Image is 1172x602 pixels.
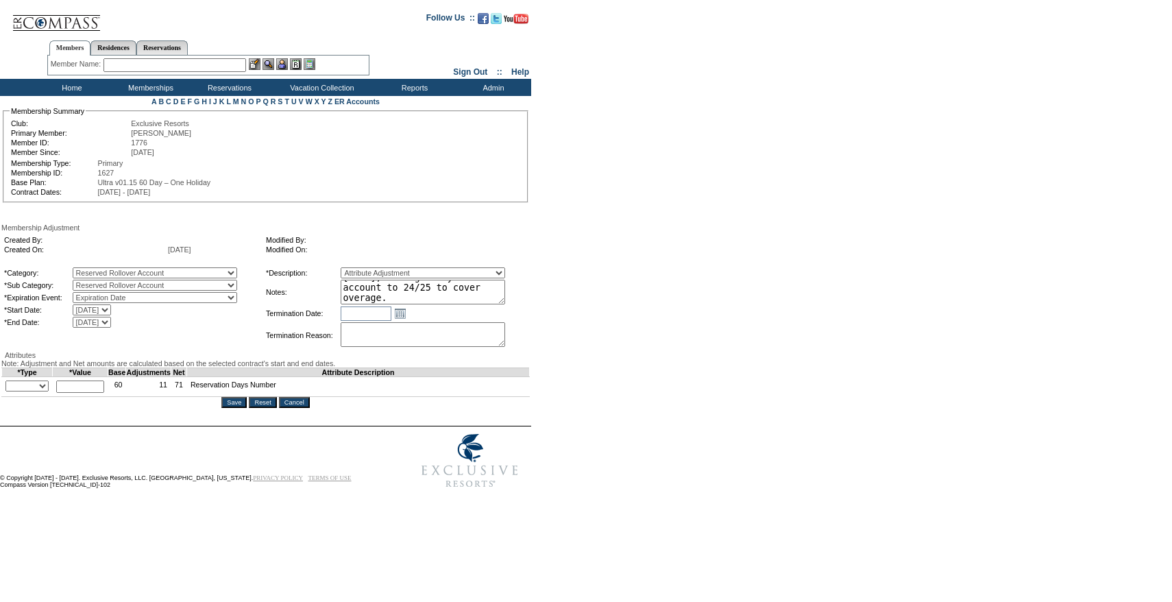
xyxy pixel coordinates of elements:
[306,97,313,106] a: W
[263,97,268,106] a: Q
[213,97,217,106] a: J
[408,426,531,495] img: Exclusive Resorts
[1,359,530,368] div: Note: Adjustment and Net amounts are calculated based on the selected contract's start and end da...
[308,474,352,481] a: TERMS OF USE
[108,377,126,397] td: 60
[266,322,339,348] td: Termination Reason:
[151,97,156,106] a: A
[233,97,239,106] a: M
[221,397,247,408] input: Save
[393,306,408,321] a: Open the calendar popup.
[266,306,339,321] td: Termination Date:
[278,97,282,106] a: S
[98,178,211,186] span: Ultra v01.15 60 Day – One Holiday
[511,67,529,77] a: Help
[168,245,191,254] span: [DATE]
[248,97,254,106] a: O
[504,14,528,24] img: Subscribe to our YouTube Channel
[478,17,489,25] a: Become our fan on Facebook
[426,12,475,28] td: Follow Us ::
[98,188,151,196] span: [DATE] - [DATE]
[249,397,276,408] input: Reset
[453,67,487,77] a: Sign Out
[180,97,185,106] a: E
[98,159,123,167] span: Primary
[4,292,71,303] td: *Expiration Event:
[11,159,97,167] td: Membership Type:
[290,58,302,70] img: Reservations
[491,13,502,24] img: Follow us on Twitter
[1,351,530,359] div: Attributes
[186,368,529,377] td: Attribute Description
[266,280,339,304] td: Notes:
[173,97,179,106] a: D
[53,368,108,377] td: *Value
[266,245,522,254] td: Modified On:
[2,368,53,377] td: *Type
[186,377,529,397] td: Reservation Days Number
[271,97,276,106] a: R
[131,139,147,147] span: 1776
[266,236,522,244] td: Modified By:
[10,107,86,115] legend: Membership Summary
[171,368,187,377] td: Net
[504,17,528,25] a: Subscribe to our YouTube Channel
[4,304,71,315] td: *Start Date:
[284,97,289,106] a: T
[131,148,154,156] span: [DATE]
[187,97,192,106] a: F
[267,79,374,96] td: Vacation Collection
[11,169,97,177] td: Membership ID:
[321,97,326,106] a: Y
[226,97,230,106] a: L
[131,119,189,128] span: Exclusive Resorts
[291,97,297,106] a: U
[374,79,452,96] td: Reports
[1,224,530,232] div: Membership Adjustment
[328,97,332,106] a: Z
[478,13,489,24] img: Become our fan on Facebook
[136,40,188,55] a: Reservations
[219,97,225,106] a: K
[253,474,303,481] a: PRIVACY POLICY
[188,79,267,96] td: Reservations
[31,79,110,96] td: Home
[126,377,171,397] td: 11
[276,58,288,70] img: Impersonate
[4,245,167,254] td: Created On:
[334,97,380,106] a: ER Accounts
[11,119,130,128] td: Club:
[497,67,502,77] span: ::
[110,79,188,96] td: Memberships
[98,169,114,177] span: 1627
[11,188,97,196] td: Contract Dates:
[4,267,71,278] td: *Category:
[452,79,531,96] td: Admin
[126,368,171,377] td: Adjustments
[304,58,315,70] img: b_calculator.gif
[4,280,71,291] td: *Sub Category:
[266,267,339,278] td: *Description:
[49,40,91,56] a: Members
[11,139,130,147] td: Member ID:
[279,397,310,408] input: Cancel
[171,377,187,397] td: 71
[166,97,171,106] a: C
[12,3,101,32] img: Compass Home
[11,148,130,156] td: Member Since:
[4,236,167,244] td: Created By:
[4,317,71,328] td: *End Date:
[131,129,191,137] span: [PERSON_NAME]
[11,178,97,186] td: Base Plan:
[263,58,274,70] img: View
[202,97,207,106] a: H
[108,368,126,377] td: Base
[491,17,502,25] a: Follow us on Twitter
[90,40,136,55] a: Residences
[194,97,199,106] a: G
[315,97,319,106] a: X
[51,58,103,70] div: Member Name:
[241,97,247,106] a: N
[209,97,211,106] a: I
[256,97,261,106] a: P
